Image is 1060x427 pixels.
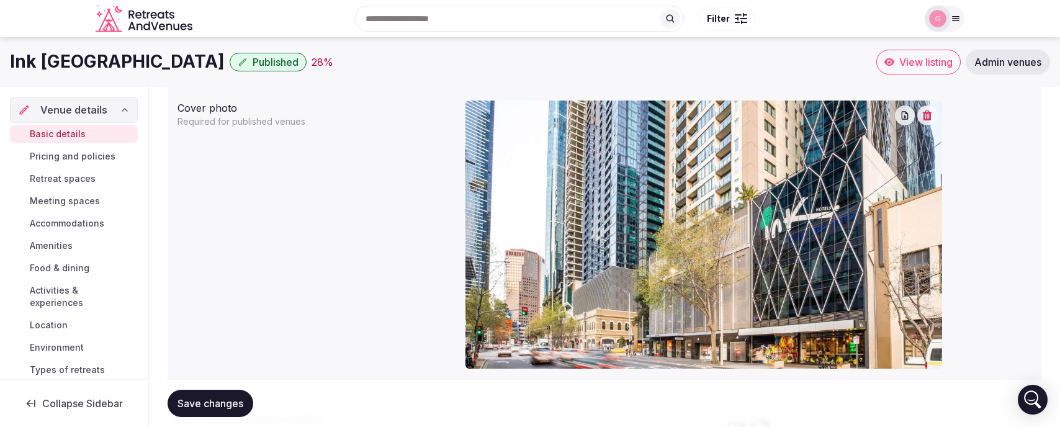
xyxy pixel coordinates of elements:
div: 28 % [312,55,333,70]
a: Accommodations [10,215,138,232]
span: Food & dining [30,262,89,274]
span: Admin venues [974,56,1041,68]
span: Basic details [30,128,86,140]
a: Visit the homepage [96,5,195,33]
button: Published [230,53,307,71]
img: 416226249.jpg [465,101,942,369]
span: Collapse Sidebar [42,397,123,410]
a: Environment [10,339,138,356]
span: Pricing and policies [30,150,115,163]
span: Types of retreats [30,364,105,376]
span: Save changes [177,397,243,410]
button: Collapse Sidebar [10,390,138,417]
button: Filter [699,7,755,30]
span: Location [30,319,68,331]
span: Amenities [30,240,73,252]
a: Pricing and policies [10,148,138,165]
a: Activities & experiences [10,282,138,312]
a: Meeting spaces [10,192,138,210]
span: Published [253,56,299,68]
a: Retreat spaces [10,170,138,187]
div: Cover photo [177,96,456,115]
span: Retreat spaces [30,173,96,185]
button: 28% [312,55,333,70]
button: Save changes [168,390,253,417]
div: Open Intercom Messenger [1018,385,1048,415]
span: View listing [899,56,953,68]
a: Amenities [10,237,138,254]
span: Filter [707,12,730,25]
a: View listing [876,50,961,74]
img: Glen Hayes [929,10,946,27]
svg: Retreats and Venues company logo [96,5,195,33]
span: Accommodations [30,217,104,230]
span: Environment [30,341,84,354]
a: Food & dining [10,259,138,277]
a: Basic details [10,125,138,143]
h1: Ink [GEOGRAPHIC_DATA] [10,50,225,74]
a: Location [10,317,138,334]
a: Admin venues [966,50,1050,74]
a: Types of retreats [10,361,138,379]
span: Meeting spaces [30,195,100,207]
p: Required for published venues [177,115,336,128]
span: Activities & experiences [30,284,133,309]
span: Venue details [40,102,107,117]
